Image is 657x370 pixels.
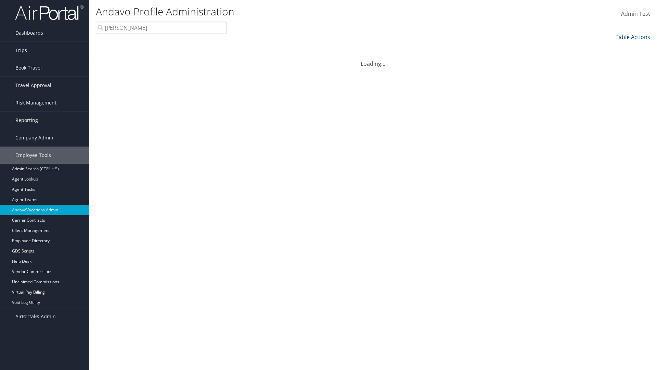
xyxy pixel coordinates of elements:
span: Reporting [15,112,38,129]
span: Admin Test [621,10,650,17]
span: AirPortal® Admin [15,308,56,325]
span: Dashboards [15,24,43,41]
span: Company Admin [15,129,53,146]
span: Employee Tools [15,147,51,164]
div: Loading... [96,51,650,68]
span: Risk Management [15,94,56,111]
span: Trips [15,42,27,59]
span: Book Travel [15,59,42,76]
img: airportal-logo.png [15,4,83,21]
input: Search [96,22,227,34]
h1: Andavo Profile Administration [96,4,465,19]
a: Table Actions [616,33,650,41]
span: Travel Approval [15,77,51,94]
a: Admin Test [621,3,650,25]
